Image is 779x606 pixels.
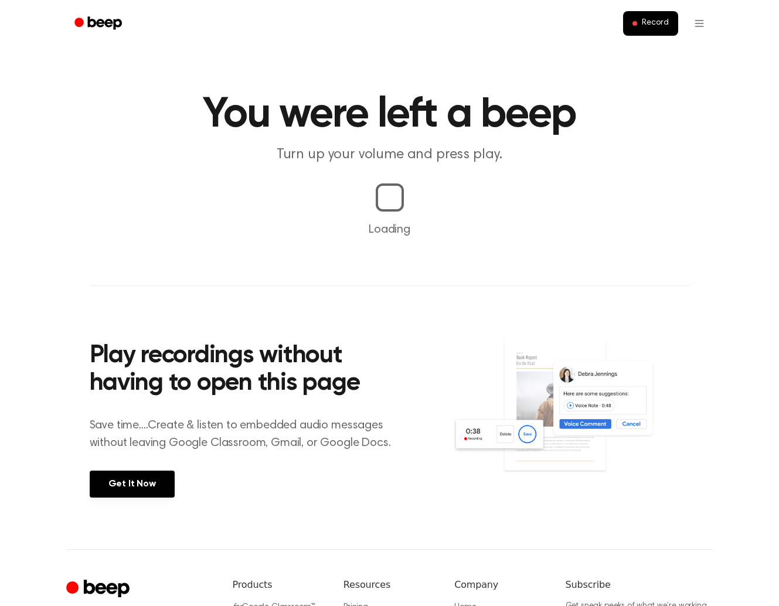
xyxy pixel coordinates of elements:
h6: Company [454,578,546,592]
p: Save time....Create & listen to embedded audio messages without leaving Google Classroom, Gmail, ... [90,417,406,452]
h6: Subscribe [566,578,713,592]
button: Open menu [685,9,713,38]
span: Record [642,18,668,29]
h6: Resources [343,578,436,592]
a: Get It Now [90,471,175,498]
a: Beep [66,12,132,35]
button: Record [623,11,678,36]
p: Turn up your volume and press play. [165,145,615,165]
h6: Products [233,578,325,592]
img: Voice Comments on Docs and Recording Widget [452,339,689,496]
p: Loading [14,221,765,239]
h1: You were left a beep [90,94,690,136]
a: Cruip [66,578,132,601]
h2: Play recordings without having to open this page [90,342,406,398]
